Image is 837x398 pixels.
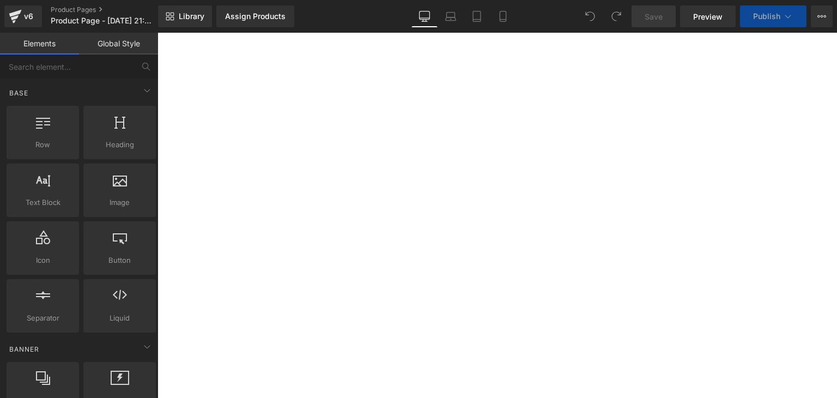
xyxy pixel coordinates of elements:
[10,255,76,266] span: Icon
[605,5,627,27] button: Redo
[411,5,438,27] a: Desktop
[490,5,516,27] a: Mobile
[87,139,153,150] span: Heading
[22,9,35,23] div: v6
[87,255,153,266] span: Button
[811,5,833,27] button: More
[753,12,780,21] span: Publish
[51,16,155,25] span: Product Page - [DATE] 21:23:30
[438,5,464,27] a: Laptop
[87,312,153,324] span: Liquid
[464,5,490,27] a: Tablet
[10,139,76,150] span: Row
[579,5,601,27] button: Undo
[645,11,663,22] span: Save
[8,88,29,98] span: Base
[8,344,40,354] span: Banner
[740,5,806,27] button: Publish
[4,5,42,27] a: v6
[225,12,286,21] div: Assign Products
[693,11,723,22] span: Preview
[10,197,76,208] span: Text Block
[680,5,736,27] a: Preview
[179,11,204,21] span: Library
[79,33,158,55] a: Global Style
[51,5,176,14] a: Product Pages
[87,197,153,208] span: Image
[10,312,76,324] span: Separator
[158,5,212,27] a: New Library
